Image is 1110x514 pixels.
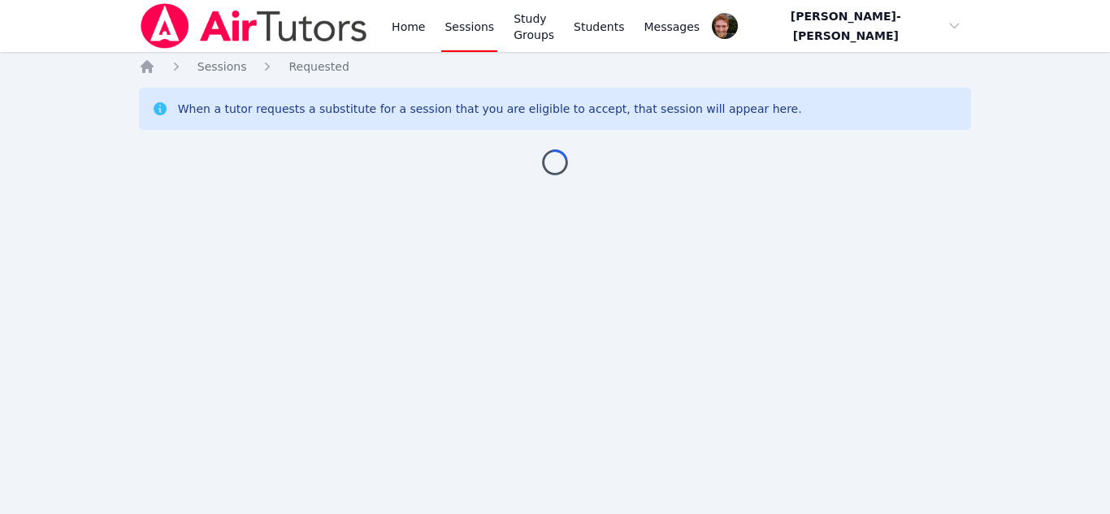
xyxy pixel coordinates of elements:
[197,58,247,75] a: Sessions
[288,60,349,73] span: Requested
[288,58,349,75] a: Requested
[139,58,972,75] nav: Breadcrumb
[197,60,247,73] span: Sessions
[644,19,700,35] span: Messages
[178,101,802,117] div: When a tutor requests a substitute for a session that you are eligible to accept, that session wi...
[139,3,369,49] img: Air Tutors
